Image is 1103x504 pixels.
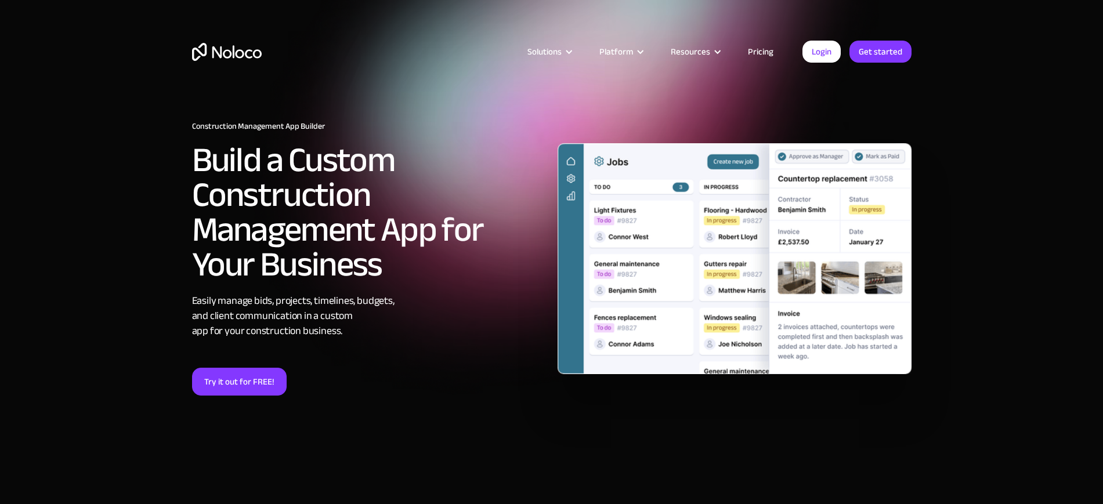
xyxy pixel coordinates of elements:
a: Try it out for FREE! [192,368,287,396]
div: Solutions [527,44,562,59]
h2: Build a Custom Construction Management App for Your Business [192,143,546,282]
h1: Construction Management App Builder [192,122,546,131]
a: Pricing [733,44,788,59]
div: Platform [585,44,656,59]
div: Solutions [513,44,585,59]
div: Platform [599,44,633,59]
a: Login [802,41,841,63]
a: Get started [849,41,912,63]
div: Resources [656,44,733,59]
div: Easily manage bids, projects, timelines, budgets, and client communication in a custom app for yo... [192,293,546,339]
a: home [192,43,262,61]
div: Resources [671,44,710,59]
